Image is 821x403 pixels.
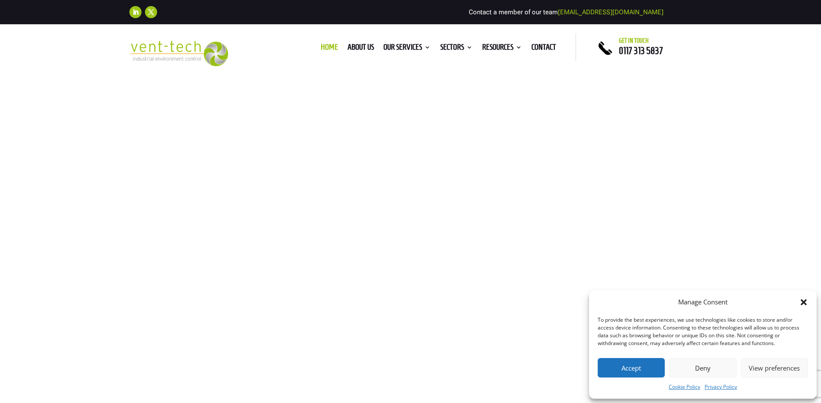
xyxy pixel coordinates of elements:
div: Manage Consent [678,297,728,307]
span: Get in touch [619,37,649,44]
div: To provide the best experiences, we use technologies like cookies to store and/or access device i... [598,316,807,347]
img: 2023-09-27T08_35_16.549ZVENT-TECH---Clear-background [129,41,229,66]
a: Sectors [440,44,473,54]
a: Privacy Policy [705,382,737,392]
a: [EMAIL_ADDRESS][DOMAIN_NAME] [558,8,663,16]
span: Contact a member of our team [469,8,663,16]
a: 0117 313 5837 [619,45,663,56]
a: Cookie Policy [669,382,700,392]
a: Resources [482,44,522,54]
a: Follow on X [145,6,157,18]
a: About us [348,44,374,54]
button: View preferences [741,358,808,377]
a: Our Services [383,44,431,54]
button: Deny [669,358,736,377]
button: Accept [598,358,665,377]
a: Contact [531,44,556,54]
a: Follow on LinkedIn [129,6,142,18]
a: Home [321,44,338,54]
div: Close dialog [799,298,808,307]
